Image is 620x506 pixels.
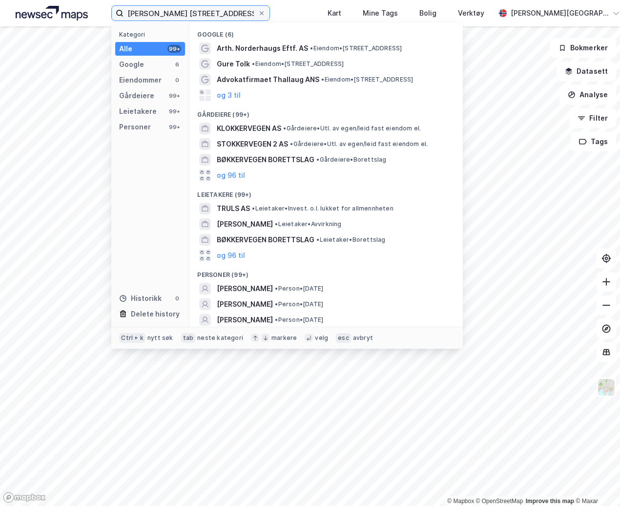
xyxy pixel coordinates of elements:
div: Bolig [419,7,436,19]
span: Leietaker • Borettslag [316,236,385,244]
span: • [275,316,278,323]
button: Analyse [559,85,616,105]
span: Gårdeiere • Utl. av egen/leid fast eiendom el. [283,125,421,132]
div: nytt søk [147,334,173,342]
span: • [252,205,255,212]
span: Arth. Norderhaugs Eftf. AS [217,42,308,54]
span: [PERSON_NAME] [217,314,273,326]
span: Eiendom • [STREET_ADDRESS] [310,44,402,52]
div: 99+ [167,107,181,115]
span: Person • [DATE] [275,316,323,324]
span: Eiendom • [STREET_ADDRESS] [321,76,413,84]
div: 0 [173,295,181,302]
div: [PERSON_NAME][GEOGRAPHIC_DATA] [511,7,608,19]
div: Ctrl + k [119,333,145,343]
span: Person • [DATE] [275,300,323,308]
span: [PERSON_NAME] [217,218,273,230]
span: • [321,76,324,83]
div: 99+ [167,123,181,131]
div: Mine Tags [363,7,398,19]
div: Google [119,59,144,70]
div: Google (6) [189,23,463,41]
div: Leietakere (99+) [189,183,463,201]
a: Improve this map [526,498,574,505]
span: TRULS AS [217,203,250,214]
span: • [275,285,278,292]
span: • [275,220,278,228]
span: • [275,300,278,308]
div: neste kategori [197,334,243,342]
button: Filter [569,108,616,128]
button: Tags [571,132,616,151]
span: • [290,140,293,148]
span: Advokatfirmaet Thallaug ANS [217,74,319,85]
span: Person • [DATE] [275,285,323,293]
div: Gårdeiere (99+) [189,103,463,121]
button: Bokmerker [550,38,616,58]
div: Kategori [119,31,185,38]
button: Datasett [557,62,616,81]
span: Leietaker • Avvirkning [275,220,341,228]
a: Mapbox homepage [3,492,46,503]
button: og 3 til [217,89,241,101]
div: avbryt [353,334,373,342]
img: Z [597,378,616,397]
div: Personer [119,121,151,133]
span: KLOKKERVEGEN AS [217,123,281,134]
span: Gure Tolk [217,58,250,70]
div: 99+ [167,45,181,53]
a: OpenStreetMap [476,498,523,505]
div: 99+ [167,92,181,100]
div: 6 [173,61,181,68]
div: Gårdeiere [119,90,154,102]
span: Gårdeiere • Utl. av egen/leid fast eiendom el. [290,140,428,148]
span: Eiendom • [STREET_ADDRESS] [252,60,344,68]
a: Mapbox [447,498,474,505]
img: logo.a4113a55bc3d86da70a041830d287a7e.svg [16,6,88,21]
span: STOKKERVEGEN 2 AS [217,138,288,150]
button: og 96 til [217,250,245,261]
div: Kart [328,7,341,19]
div: Eiendommer [119,74,162,86]
span: BØKKERVEGEN BORETTSLAG [217,154,314,166]
span: [PERSON_NAME] [217,298,273,310]
span: • [316,156,319,163]
div: markere [271,334,297,342]
input: Søk på adresse, matrikkel, gårdeiere, leietakere eller personer [124,6,258,21]
div: 0 [173,76,181,84]
iframe: Chat Widget [571,459,620,506]
span: • [310,44,313,52]
div: esc [336,333,351,343]
span: [PERSON_NAME] [217,283,273,295]
span: • [283,125,286,132]
span: BØKKERVEGEN BORETTSLAG [217,234,314,246]
span: • [316,236,319,243]
div: tab [181,333,196,343]
span: Gårdeiere • Borettslag [316,156,386,164]
div: Leietakere [119,105,157,117]
div: Kontrollprogram for chat [571,459,620,506]
button: og 96 til [217,169,245,181]
div: Personer (99+) [189,263,463,281]
div: velg [315,334,328,342]
div: Historikk [119,293,162,304]
div: Alle [119,43,132,55]
div: Verktøy [458,7,484,19]
div: Delete history [131,308,180,320]
span: • [252,60,255,67]
span: Leietaker • Invest. o.l. lukket for allmennheten [252,205,393,212]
